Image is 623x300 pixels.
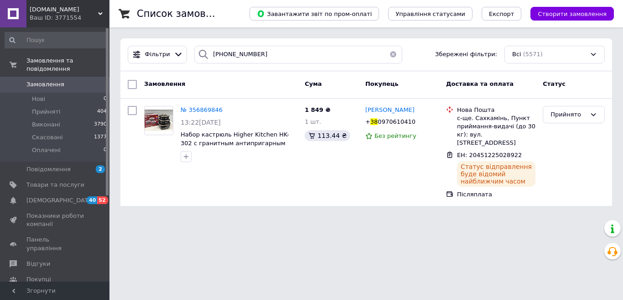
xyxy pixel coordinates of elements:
[543,80,566,87] span: Статус
[249,7,379,21] button: Завантажити звіт по пром-оплаті
[32,146,61,154] span: Оплачені
[550,110,586,120] div: Прийнято
[457,106,535,114] div: Нова Пошта
[388,7,472,21] button: Управління статусами
[446,80,514,87] span: Доставка та оплата
[395,11,465,17] span: Управління статусами
[538,11,607,17] span: Створити замовлення
[94,133,107,142] span: 1377
[32,95,45,103] span: Нові
[365,80,399,87] span: Покупець
[32,133,63,142] span: Скасовані
[26,260,50,268] span: Відгуки
[97,196,108,204] span: 52
[378,118,415,125] span: 0970610410
[457,190,535,199] div: Післяплата
[144,80,185,87] span: Замовлення
[26,275,51,284] span: Покупці
[489,11,514,17] span: Експорт
[530,7,614,21] button: Створити замовлення
[181,106,223,113] a: № 356869846
[145,110,173,131] img: Фото товару
[30,5,98,14] span: vsetovary.net.ua
[194,46,402,63] input: Пошук за номером замовлення, ПІБ покупця, номером телефону, Email, номером накладної
[305,118,321,125] span: 1 шт.
[104,146,107,154] span: 0
[30,14,109,22] div: Ваш ID: 3771554
[305,130,350,141] div: 113.44 ₴
[97,108,107,116] span: 404
[26,181,84,189] span: Товари та послуги
[305,106,330,113] span: 1 849 ₴
[145,50,170,59] span: Фільтри
[144,106,173,135] a: Фото товару
[365,106,415,115] a: [PERSON_NAME]
[482,7,522,21] button: Експорт
[435,50,497,59] span: Збережені фільтри:
[26,165,71,174] span: Повідомлення
[512,50,521,59] span: Всі
[26,212,84,228] span: Показники роботи компанії
[137,8,229,19] h1: Список замовлень
[104,95,107,103] span: 0
[523,51,543,58] span: (5571)
[457,152,522,158] span: ЕН: 20451225028922
[26,80,64,89] span: Замовлення
[521,10,614,17] a: Створити замовлення
[5,32,108,48] input: Пошук
[305,80,322,87] span: Cума
[365,106,415,113] span: [PERSON_NAME]
[384,46,402,63] button: Очистить
[26,236,84,252] span: Панель управління
[87,196,97,204] span: 40
[181,119,221,126] span: 13:22[DATE]
[32,108,60,116] span: Прийняті
[26,57,109,73] span: Замовлення та повідомлення
[374,132,416,139] span: Без рейтингу
[370,118,378,125] span: 38
[181,131,289,155] a: Набор кастрюль Higher Kitchen HK-302 с гранитным антипригарным покрытием Черный
[457,114,535,147] div: с-ще. Сахкамінь, Пункт приймання-видачі (до 30 кг): вул. [STREET_ADDRESS]
[94,121,107,129] span: 3790
[257,10,372,18] span: Завантажити звіт по пром-оплаті
[32,121,60,129] span: Виконані
[96,165,105,173] span: 2
[26,196,94,205] span: [DEMOGRAPHIC_DATA]
[365,118,370,125] span: +
[457,161,535,187] div: Статус відправлення буде відомий найближчим часом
